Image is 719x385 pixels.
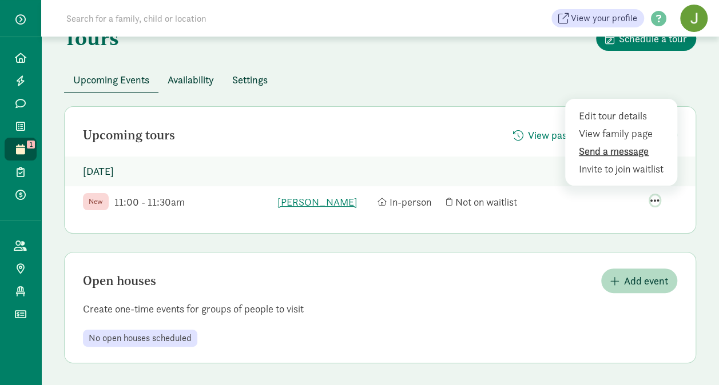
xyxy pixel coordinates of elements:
a: View your profile [551,9,644,27]
a: View past tours [504,129,605,142]
button: Add event [601,268,677,293]
a: [PERSON_NAME] [277,194,372,210]
button: Schedule a tour [596,26,696,51]
div: Not on waitlist [446,194,540,210]
button: Availability [158,67,223,92]
span: Upcoming Events [73,72,149,87]
span: View past tours [528,127,595,143]
button: Upcoming Events [64,67,158,92]
button: View past tours [504,123,605,147]
span: Add event [624,273,668,288]
input: Search for a family, child or location [59,7,380,30]
button: Settings [223,67,277,92]
div: Send a message [579,143,668,159]
div: Edit tour details [579,108,668,123]
h2: Open houses [83,274,156,288]
div: In-person [378,194,440,210]
div: 11:00 - 11:30am [114,194,272,210]
span: 1 [27,141,35,149]
p: Create one-time events for groups of people to visit [65,302,696,316]
h2: Upcoming tours [83,129,175,142]
span: View your profile [571,11,637,25]
span: Settings [232,72,268,87]
span: Availability [168,72,214,87]
a: 1 [5,138,37,161]
p: [DATE] [65,157,696,186]
div: Invite to join waitlist [579,161,668,177]
iframe: Chat Widget [662,330,719,385]
span: New [89,196,103,207]
span: No open houses scheduled [89,333,192,343]
h1: Tours [64,26,119,49]
div: View family page [579,126,668,141]
span: Schedule a tour [619,31,687,46]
